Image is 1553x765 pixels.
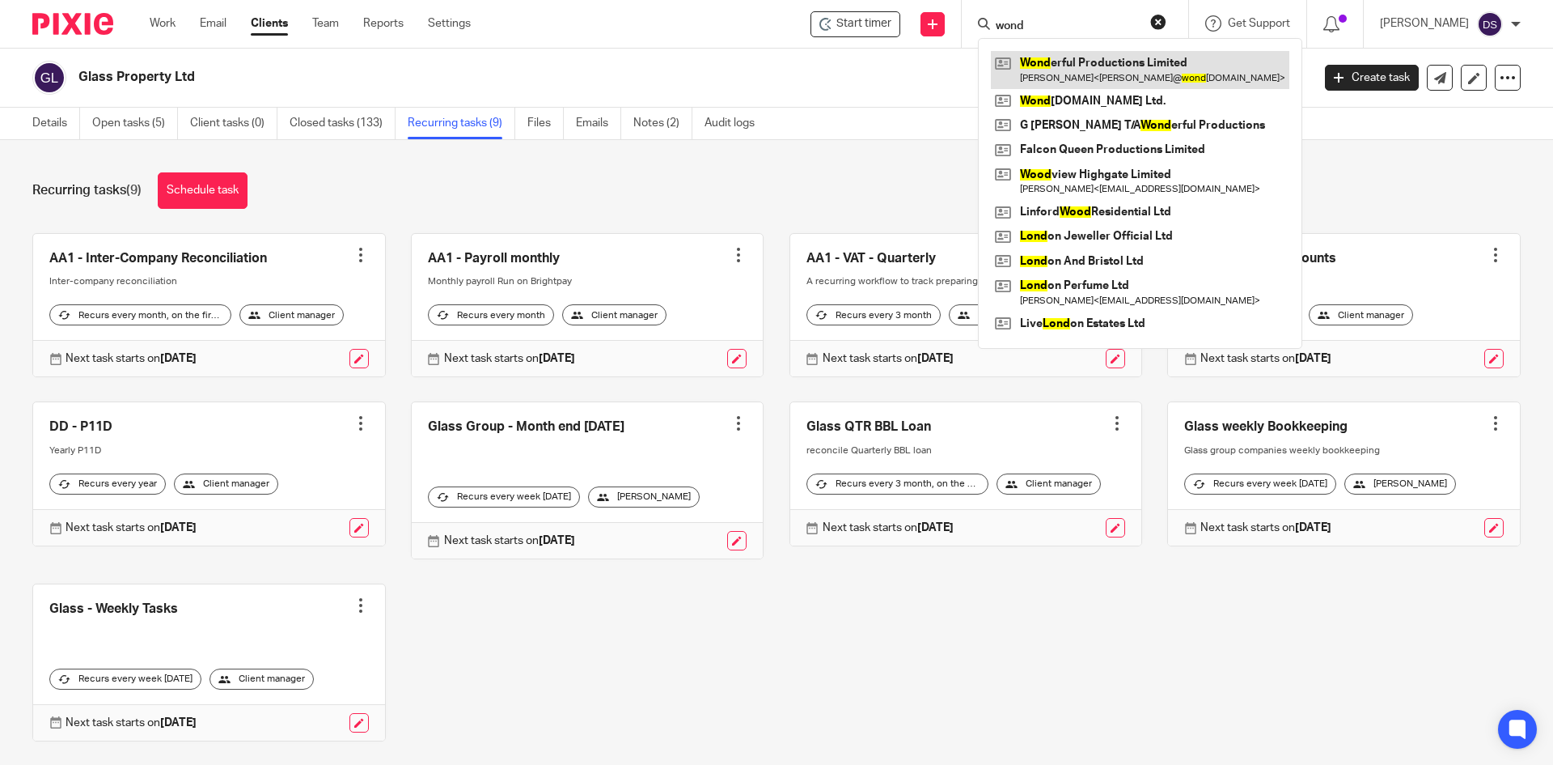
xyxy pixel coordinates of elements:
[92,108,178,139] a: Open tasks (5)
[576,108,621,139] a: Emails
[588,487,700,508] div: [PERSON_NAME]
[1344,474,1456,495] div: [PERSON_NAME]
[428,487,580,508] div: Recurs every week [DATE]
[997,474,1101,495] div: Client manager
[49,474,166,495] div: Recurs every year
[49,304,231,325] div: Recurs every month, on the first workday
[408,108,515,139] a: Recurring tasks (9)
[444,351,575,367] p: Next task starts on
[66,715,197,731] p: Next task starts on
[1200,520,1331,536] p: Next task starts on
[32,108,80,139] a: Details
[705,108,767,139] a: Audit logs
[32,182,142,199] h1: Recurring tasks
[239,304,344,325] div: Client manager
[160,353,197,364] strong: [DATE]
[539,353,575,364] strong: [DATE]
[823,351,954,367] p: Next task starts on
[32,13,113,35] img: Pixie
[1325,65,1419,91] a: Create task
[562,304,666,325] div: Client manager
[251,15,288,32] a: Clients
[527,108,564,139] a: Files
[1295,522,1331,533] strong: [DATE]
[150,15,176,32] a: Work
[539,535,575,546] strong: [DATE]
[1228,18,1290,29] span: Get Support
[160,522,197,533] strong: [DATE]
[363,15,404,32] a: Reports
[1200,351,1331,367] p: Next task starts on
[78,69,1056,86] h2: Glass Property Ltd
[806,304,941,325] div: Recurs every 3 month
[917,522,954,533] strong: [DATE]
[174,474,278,495] div: Client manager
[806,474,988,495] div: Recurs every 3 month, on the second [DATE]
[633,108,692,139] a: Notes (2)
[49,669,201,690] div: Recurs every week [DATE]
[190,108,277,139] a: Client tasks (0)
[1150,14,1166,30] button: Clear
[1184,474,1336,495] div: Recurs every week [DATE]
[158,172,248,209] a: Schedule task
[1477,11,1503,37] img: svg%3E
[823,520,954,536] p: Next task starts on
[160,717,197,729] strong: [DATE]
[32,61,66,95] img: svg%3E
[444,533,575,549] p: Next task starts on
[428,15,471,32] a: Settings
[917,353,954,364] strong: [DATE]
[66,520,197,536] p: Next task starts on
[1380,15,1469,32] p: [PERSON_NAME]
[200,15,226,32] a: Email
[810,11,900,37] div: Glass Property Ltd
[66,351,197,367] p: Next task starts on
[126,184,142,197] span: (9)
[312,15,339,32] a: Team
[290,108,396,139] a: Closed tasks (133)
[1309,304,1413,325] div: Client manager
[836,15,891,32] span: Start timer
[1295,353,1331,364] strong: [DATE]
[428,304,554,325] div: Recurs every month
[994,19,1140,34] input: Search
[949,304,1053,325] div: Client manager
[209,669,314,690] div: Client manager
